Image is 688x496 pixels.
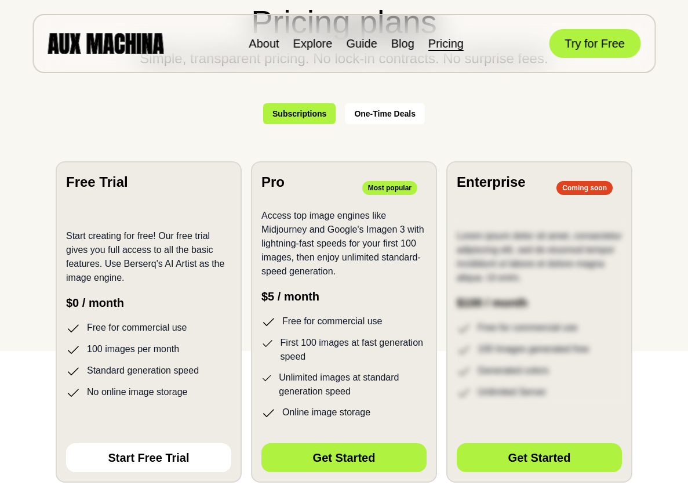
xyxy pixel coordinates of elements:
h2: Pro [261,172,285,193]
h2: Free Trial [66,172,128,193]
li: Online image storage [261,406,427,420]
li: Standard generation speed [66,364,231,378]
button: Try for Free [549,29,640,58]
li: Free for commercial use [261,314,427,329]
img: AUX MACHINA [48,33,163,53]
a: Blog [391,37,414,50]
a: Explore [293,37,333,50]
li: No online image storage [66,385,231,400]
p: $0 / month [66,294,231,312]
li: Free for commercial use [66,321,231,335]
a: About [249,37,279,50]
p: Coming soon [556,181,613,195]
p: Most popular [362,181,417,195]
li: Unlimited images at standard generation speed [261,371,427,399]
p: Access top image engines like Midjourney and Google's Imagen 3 with lightning-fast speeds for you... [261,209,427,278]
button: One-Time Deals [345,103,425,124]
li: First 100 images at fast generation speed [261,336,427,364]
h2: Enterprise [457,172,526,193]
button: Get Started [457,443,622,472]
a: Pricing [428,37,464,50]
p: $5 / month [261,288,427,305]
li: 100 images per month [66,342,231,357]
button: Subscriptions [263,103,336,124]
a: Guide [346,37,377,50]
p: Start creating for free! Our free trial gives you full access to all the basic features. Use Bers... [66,229,231,285]
button: Get Started [261,443,427,472]
button: Start Free Trial [66,443,231,472]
